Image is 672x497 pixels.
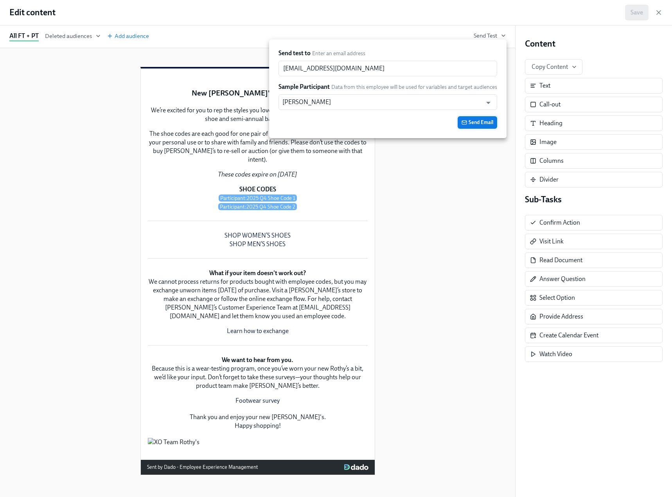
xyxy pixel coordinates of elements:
[279,49,311,58] label: Send test to
[482,97,494,109] button: Open
[279,83,330,91] label: Sample Participant
[458,116,497,129] button: Send Email
[331,83,497,91] span: Data from this employee will be used for variables and target audiences
[462,119,493,126] span: Send Email
[312,50,365,57] span: Enter an email address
